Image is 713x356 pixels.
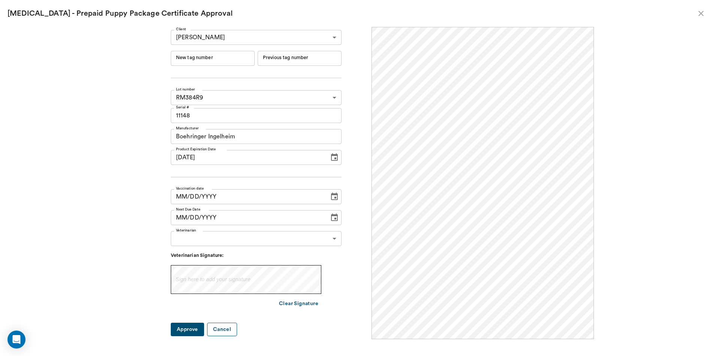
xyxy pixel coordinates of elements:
[171,150,324,165] input: MM/DD/YYYY
[697,9,706,18] button: close
[7,331,25,349] div: Open Intercom Messenger
[327,210,342,225] button: Choose date
[176,105,189,110] label: Serial #
[171,189,324,204] input: MM/DD/YYYY
[171,252,342,259] div: Veterinarian Signature:
[7,7,697,19] div: [MEDICAL_DATA] - Prepaid Puppy Package Certificate Approval
[171,30,342,45] div: [PERSON_NAME]
[171,90,342,105] div: RM384R9
[176,147,216,152] label: Product Expiration Date
[207,323,237,337] button: Cancel
[176,27,186,32] label: Client
[171,323,204,337] button: Approve
[176,228,196,233] label: Veterinarian
[176,87,195,92] label: Lot number
[327,150,342,165] button: Choose date, selected date is Jun 19, 2026
[176,207,200,212] label: Next Due Date
[171,210,324,225] input: MM/DD/YYYY
[327,189,342,204] button: Choose date
[276,297,321,311] button: Clear Signature
[176,126,199,131] label: Manufacturer
[176,186,204,191] label: Vaccination date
